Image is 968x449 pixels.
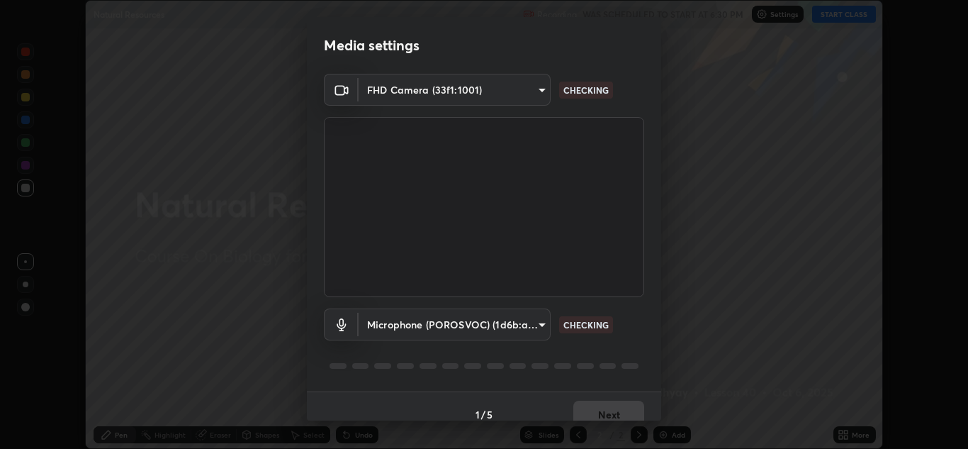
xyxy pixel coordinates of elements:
[563,84,609,96] p: CHECKING
[324,36,420,55] h2: Media settings
[359,74,551,106] div: FHD Camera (33f1:1001)
[563,318,609,331] p: CHECKING
[487,407,493,422] h4: 5
[359,309,551,340] div: FHD Camera (33f1:1001)
[481,407,485,422] h4: /
[475,407,480,422] h4: 1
